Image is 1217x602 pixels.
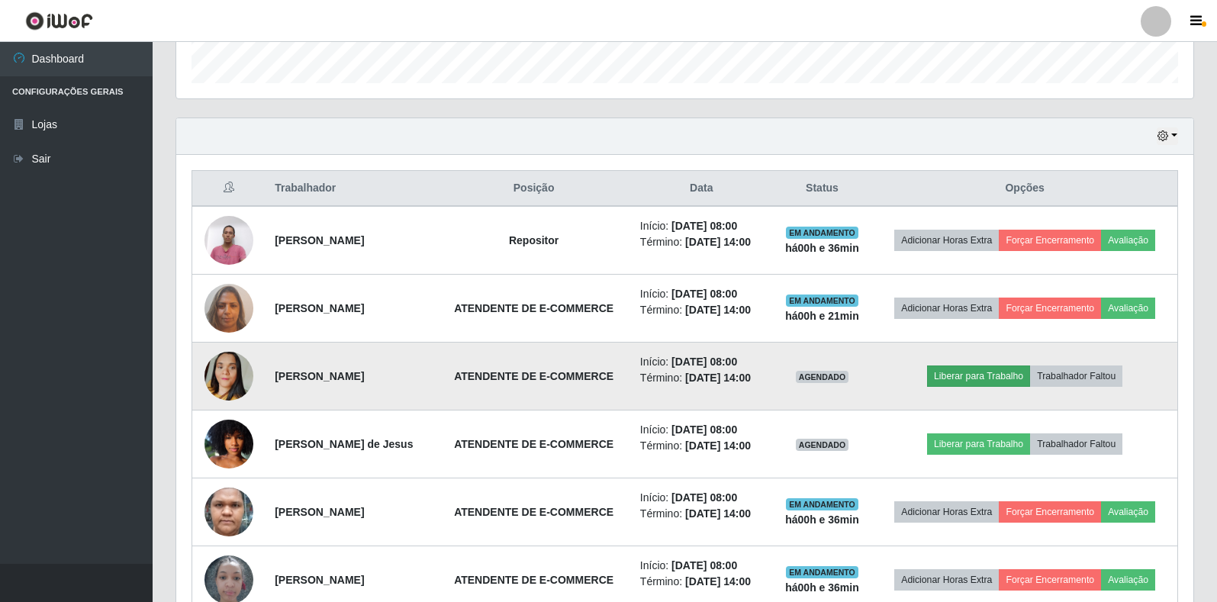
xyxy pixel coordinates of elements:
strong: [PERSON_NAME] [275,234,364,246]
time: [DATE] 14:00 [685,304,751,316]
button: Adicionar Horas Extra [894,569,999,591]
time: [DATE] 08:00 [671,559,737,571]
button: Avaliação [1101,298,1155,319]
button: Forçar Encerramento [999,298,1101,319]
li: Início: [640,490,763,506]
time: [DATE] 08:00 [671,356,737,368]
strong: ATENDENTE DE E-COMMERCE [454,370,613,382]
li: Término: [640,438,763,454]
strong: ATENDENTE DE E-COMMERCE [454,574,613,586]
img: 1747253938286.jpeg [204,275,253,340]
img: 1753220579080.jpeg [204,462,253,562]
img: 1749065164355.jpeg [204,401,253,488]
li: Término: [640,370,763,386]
button: Forçar Encerramento [999,230,1101,251]
strong: há 00 h e 36 min [785,581,859,594]
time: [DATE] 14:00 [685,236,751,248]
button: Trabalhador Faltou [1030,433,1122,455]
button: Forçar Encerramento [999,569,1101,591]
strong: ATENDENTE DE E-COMMERCE [454,302,613,314]
strong: há 00 h e 36 min [785,242,859,254]
strong: [PERSON_NAME] de Jesus [275,438,413,450]
time: [DATE] 14:00 [685,439,751,452]
th: Trabalhador [266,171,436,207]
time: [DATE] 14:00 [685,575,751,588]
li: Início: [640,286,763,302]
strong: [PERSON_NAME] [275,370,364,382]
button: Avaliação [1101,501,1155,523]
th: Opções [872,171,1177,207]
strong: ATENDENTE DE E-COMMERCE [454,506,613,518]
strong: ATENDENTE DE E-COMMERCE [454,438,613,450]
strong: há 00 h e 21 min [785,310,859,322]
button: Adicionar Horas Extra [894,230,999,251]
strong: Repositor [509,234,559,246]
li: Início: [640,558,763,574]
img: 1751500002746.jpeg [204,208,253,272]
li: Término: [640,302,763,318]
time: [DATE] 08:00 [671,220,737,232]
th: Data [631,171,772,207]
button: Avaliação [1101,230,1155,251]
button: Liberar para Trabalho [927,433,1030,455]
img: 1748562791419.jpeg [204,333,253,420]
span: AGENDADO [796,371,849,383]
span: EM ANDAMENTO [786,295,858,307]
th: Posição [436,171,630,207]
button: Liberar para Trabalho [927,365,1030,387]
time: [DATE] 08:00 [671,491,737,504]
button: Forçar Encerramento [999,501,1101,523]
button: Avaliação [1101,569,1155,591]
button: Adicionar Horas Extra [894,298,999,319]
li: Término: [640,506,763,522]
strong: [PERSON_NAME] [275,506,364,518]
li: Término: [640,574,763,590]
li: Início: [640,354,763,370]
th: Status [772,171,873,207]
span: EM ANDAMENTO [786,227,858,239]
strong: há 00 h e 36 min [785,513,859,526]
li: Término: [640,234,763,250]
time: [DATE] 08:00 [671,423,737,436]
button: Trabalhador Faltou [1030,365,1122,387]
time: [DATE] 08:00 [671,288,737,300]
time: [DATE] 14:00 [685,507,751,520]
span: EM ANDAMENTO [786,566,858,578]
strong: [PERSON_NAME] [275,302,364,314]
strong: [PERSON_NAME] [275,574,364,586]
button: Adicionar Horas Extra [894,501,999,523]
li: Início: [640,422,763,438]
time: [DATE] 14:00 [685,372,751,384]
li: Início: [640,218,763,234]
span: AGENDADO [796,439,849,451]
img: CoreUI Logo [25,11,93,31]
span: EM ANDAMENTO [786,498,858,510]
